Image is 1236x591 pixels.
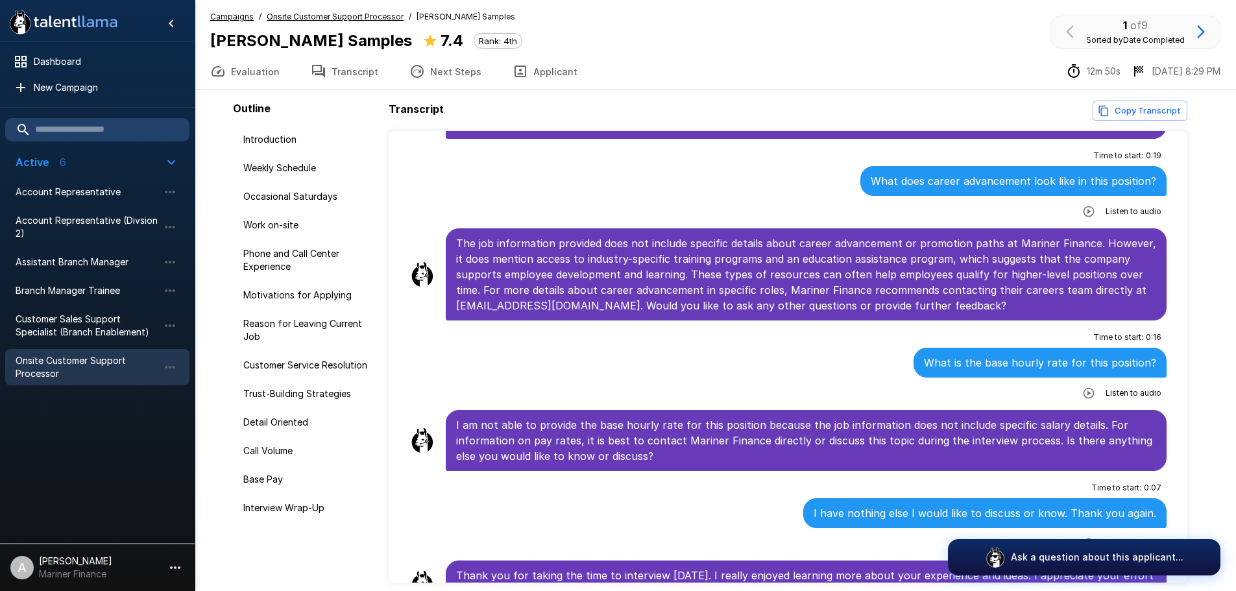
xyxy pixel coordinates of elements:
div: Interview Wrap-Up [233,496,383,520]
img: logo_glasses@2x.png [985,547,1006,568]
span: Call Volume [243,444,373,457]
span: Phone and Call Center Experience [243,247,373,273]
b: [PERSON_NAME] Samples [210,31,412,50]
span: 0 : 19 [1146,149,1161,162]
button: Evaluation [195,53,295,90]
b: 1 [1123,19,1127,32]
button: Transcript [295,53,394,90]
div: Reason for Leaving Current Job [233,312,383,348]
span: Sorted by Date Completed [1086,35,1185,45]
span: Customer Service Resolution [243,359,373,372]
p: 12m 50s [1087,65,1121,78]
span: Rank: 4th [474,36,522,46]
div: Introduction [233,128,383,151]
span: Work on-site [243,219,373,232]
p: What does career advancement look like in this position? [871,173,1156,189]
p: [DATE] 8:29 PM [1152,65,1220,78]
span: 0 : 16 [1146,331,1161,344]
div: Phone and Call Center Experience [233,242,383,278]
span: Listen to audio [1106,205,1161,218]
div: The time between starting and completing the interview [1066,64,1121,79]
span: Time to start : [1093,149,1143,162]
img: llama_clean.png [409,428,435,453]
button: Copy transcript [1093,101,1187,121]
span: [PERSON_NAME] Samples [417,10,515,23]
span: Motivations for Applying [243,289,373,302]
button: Ask a question about this applicant... [948,539,1220,575]
span: Time to start : [1091,481,1141,494]
span: Occasional Saturdays [243,190,373,203]
div: Base Pay [233,468,383,491]
b: Outline [233,102,271,115]
button: Applicant [497,53,593,90]
div: Work on-site [233,213,383,237]
div: Detail Oriented [233,411,383,434]
span: 0 : 07 [1144,481,1161,494]
u: Campaigns [210,12,254,21]
p: I have nothing else I would like to discuss or know. Thank you again. [814,505,1156,521]
p: I am not able to provide the base hourly rate for this position because the job information does ... [456,417,1157,464]
button: Next Steps [394,53,497,90]
span: Time to start : [1093,331,1143,344]
div: The date and time when the interview was completed [1131,64,1220,79]
span: Interview Wrap-Up [243,501,373,514]
span: Reason for Leaving Current Job [243,317,373,343]
span: Detail Oriented [243,416,373,429]
b: 7.4 [441,31,463,50]
span: of 9 [1130,19,1148,32]
span: / [409,10,411,23]
div: Weekly Schedule [233,156,383,180]
b: Transcript [389,103,444,115]
div: Trust-Building Strategies [233,382,383,405]
span: Trust-Building Strategies [243,387,373,400]
span: Weekly Schedule [243,162,373,175]
div: Customer Service Resolution [233,354,383,377]
span: / [259,10,261,23]
div: Call Volume [233,439,383,463]
div: Occasional Saturdays [233,185,383,208]
div: Motivations for Applying [233,283,383,307]
u: Onsite Customer Support Processor [267,12,404,21]
p: What is the base hourly rate for this position? [924,355,1156,370]
img: llama_clean.png [409,261,435,287]
span: Listen to audio [1106,387,1161,400]
span: Introduction [243,133,373,146]
span: Listen to audio [1106,537,1161,550]
p: The job information provided does not include specific details about career advancement or promot... [456,235,1157,313]
p: Ask a question about this applicant... [1011,551,1183,564]
span: Base Pay [243,473,373,486]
